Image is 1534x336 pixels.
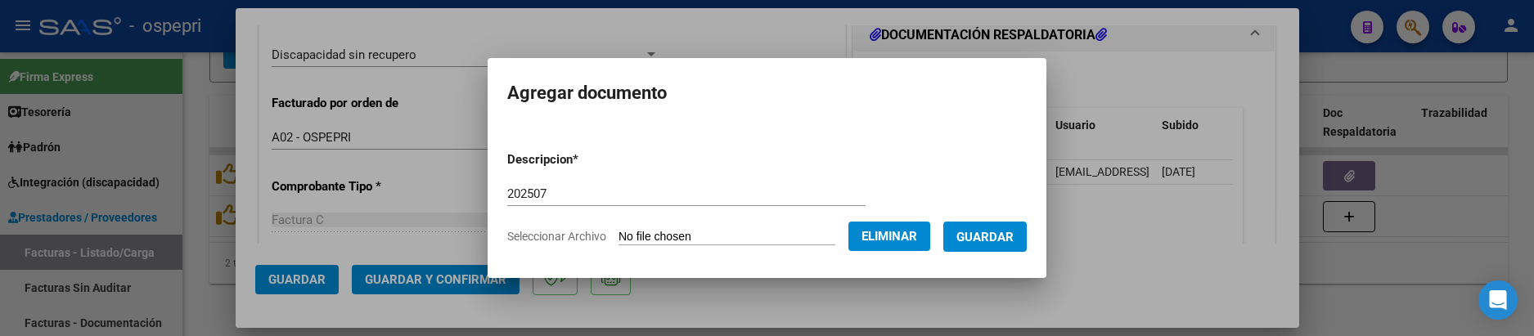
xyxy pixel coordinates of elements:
p: Descripcion [507,150,664,169]
span: Seleccionar Archivo [507,230,606,243]
div: Open Intercom Messenger [1478,280,1518,320]
span: Eliminar [861,229,917,244]
button: Eliminar [848,222,930,251]
button: Guardar [943,222,1027,252]
span: Guardar [956,230,1014,244]
h2: Agregar documento [507,78,1027,109]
